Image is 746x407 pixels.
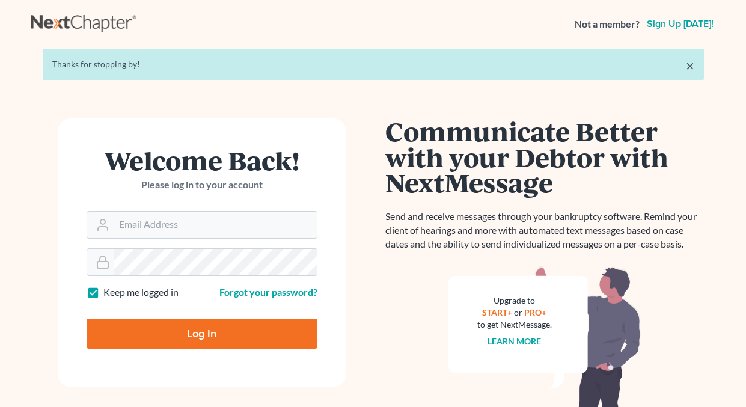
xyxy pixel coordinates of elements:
strong: Not a member? [575,17,640,31]
div: Upgrade to [477,295,552,307]
a: PRO+ [524,307,546,317]
a: × [686,58,694,73]
a: Forgot your password? [219,286,317,298]
a: Learn more [488,336,541,346]
span: or [514,307,522,317]
a: Sign up [DATE]! [644,19,716,29]
div: Thanks for stopping by! [52,58,694,70]
input: Log In [87,319,317,349]
h1: Welcome Back! [87,147,317,173]
p: Send and receive messages through your bankruptcy software. Remind your client of hearings and mo... [385,210,704,251]
label: Keep me logged in [103,286,179,299]
h1: Communicate Better with your Debtor with NextMessage [385,118,704,195]
input: Email Address [114,212,317,238]
p: Please log in to your account [87,178,317,192]
a: START+ [482,307,512,317]
div: to get NextMessage. [477,319,552,331]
